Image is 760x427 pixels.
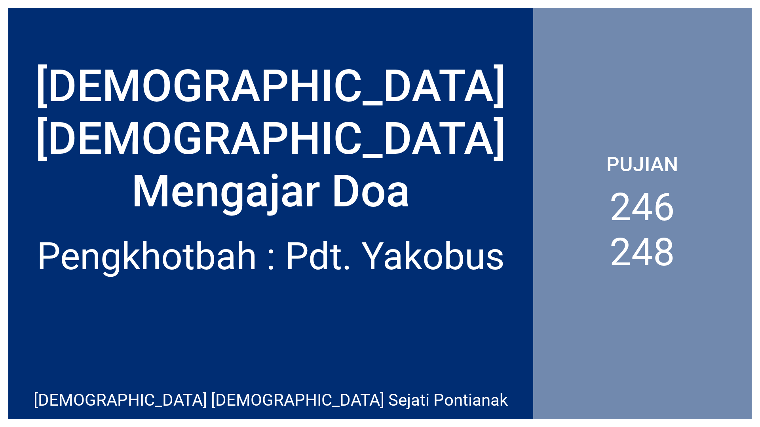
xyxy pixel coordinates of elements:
li: 248 [610,230,675,275]
li: 246 [610,185,675,230]
div: Pengkhotbah : Pdt. Yakobus [37,234,505,278]
div: [DEMOGRAPHIC_DATA] [DEMOGRAPHIC_DATA] Mengajar Doa [17,60,524,217]
p: Pujian [606,152,678,176]
div: [DEMOGRAPHIC_DATA] [DEMOGRAPHIC_DATA] Sejati Pontianak [34,390,508,410]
